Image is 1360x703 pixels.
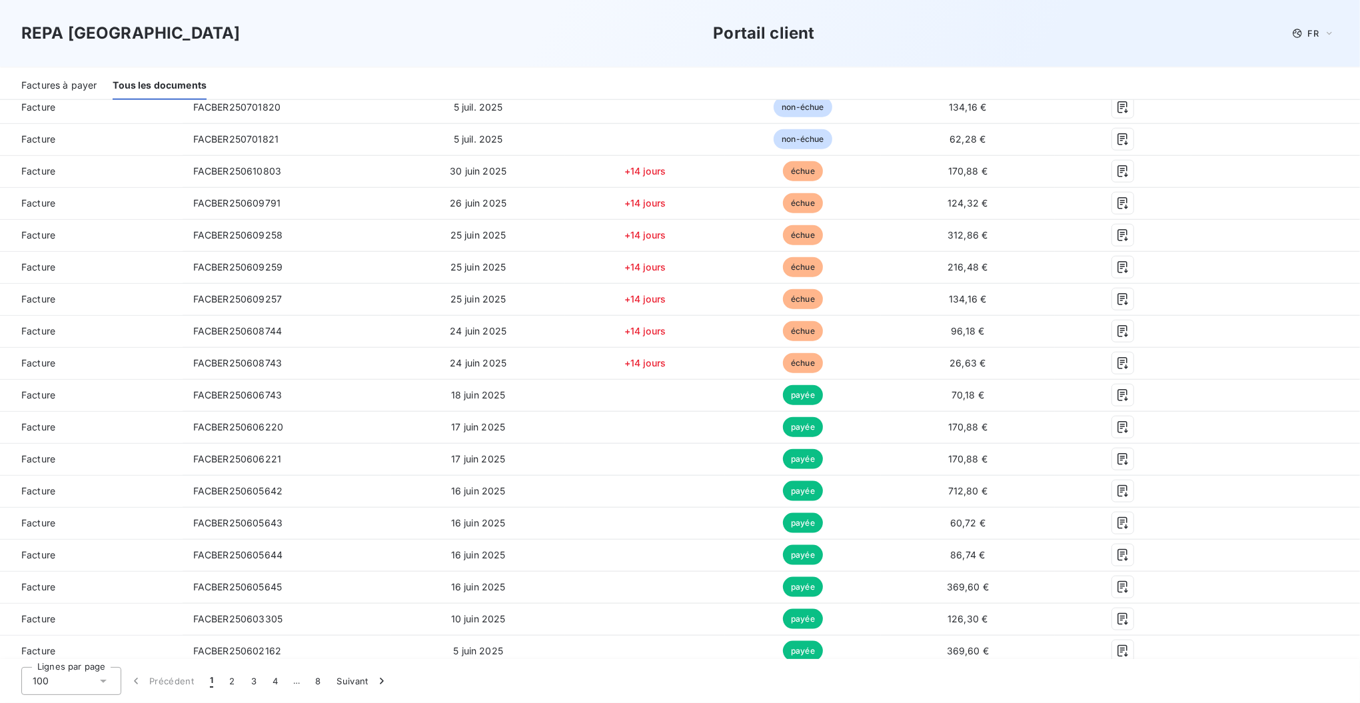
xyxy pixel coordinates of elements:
[221,667,243,695] button: 2
[453,645,503,656] span: 5 juin 2025
[951,325,984,337] span: 96,18 €
[193,197,281,209] span: FACBER250609791
[948,453,988,464] span: 170,88 €
[451,485,506,496] span: 16 juin 2025
[947,645,989,656] span: 369,60 €
[950,357,986,368] span: 26,63 €
[451,453,505,464] span: 17 juin 2025
[113,72,207,100] div: Tous les documents
[286,670,307,692] span: …
[450,229,506,241] span: 25 juin 2025
[193,389,282,400] span: FACBER250606743
[193,517,283,528] span: FACBER250605643
[948,421,988,432] span: 170,88 €
[451,581,506,592] span: 16 juin 2025
[783,193,823,213] span: échue
[193,421,283,432] span: FACBER250606220
[193,613,283,624] span: FACBER250603305
[11,101,172,114] span: Facture
[11,420,172,434] span: Facture
[783,513,823,533] span: payée
[193,229,283,241] span: FACBER250609258
[265,667,286,695] button: 4
[948,485,988,496] span: 712,80 €
[11,484,172,498] span: Facture
[783,225,823,245] span: échue
[1308,28,1319,39] span: FR
[11,580,172,594] span: Facture
[624,325,666,337] span: +14 jours
[11,452,172,466] span: Facture
[193,581,282,592] span: FACBER250605645
[624,357,666,368] span: +14 jours
[210,674,213,688] span: 1
[450,357,506,368] span: 24 juin 2025
[949,293,986,305] span: 134,16 €
[11,388,172,402] span: Facture
[783,385,823,405] span: payée
[11,325,172,338] span: Facture
[11,229,172,242] span: Facture
[950,549,985,560] span: 86,74 €
[21,21,240,45] h3: REPA [GEOGRAPHIC_DATA]
[193,357,282,368] span: FACBER250608743
[624,261,666,273] span: +14 jours
[783,481,823,501] span: payée
[193,325,282,337] span: FACBER250608744
[948,197,988,209] span: 124,32 €
[33,674,49,688] span: 100
[450,165,506,177] span: 30 juin 2025
[948,165,988,177] span: 170,88 €
[783,353,823,373] span: échue
[121,667,202,695] button: Précédent
[21,72,97,100] div: Factures à payer
[450,325,506,337] span: 24 juin 2025
[947,581,989,592] span: 369,60 €
[329,667,396,695] button: Suivant
[451,389,506,400] span: 18 juin 2025
[713,21,814,45] h3: Portail client
[11,165,172,178] span: Facture
[193,101,281,113] span: FACBER250701820
[450,261,506,273] span: 25 juin 2025
[451,421,505,432] span: 17 juin 2025
[948,229,988,241] span: 312,86 €
[307,667,329,695] button: 8
[952,389,984,400] span: 70,18 €
[11,516,172,530] span: Facture
[11,612,172,626] span: Facture
[193,293,282,305] span: FACBER250609257
[11,356,172,370] span: Facture
[243,667,265,695] button: 3
[193,549,283,560] span: FACBER250605644
[11,293,172,306] span: Facture
[193,261,283,273] span: FACBER250609259
[783,545,823,565] span: payée
[624,165,666,177] span: +14 jours
[193,453,281,464] span: FACBER250606221
[450,197,506,209] span: 26 juin 2025
[454,133,503,145] span: 5 juil. 2025
[774,97,832,117] span: non-échue
[11,133,172,146] span: Facture
[783,641,823,661] span: payée
[193,133,279,145] span: FACBER250701821
[202,667,221,695] button: 1
[949,101,986,113] span: 134,16 €
[193,485,283,496] span: FACBER250605642
[783,449,823,469] span: payée
[783,161,823,181] span: échue
[624,197,666,209] span: +14 jours
[11,644,172,658] span: Facture
[783,417,823,437] span: payée
[454,101,503,113] span: 5 juil. 2025
[624,293,666,305] span: +14 jours
[624,229,666,241] span: +14 jours
[783,257,823,277] span: échue
[948,613,988,624] span: 126,30 €
[950,133,986,145] span: 62,28 €
[783,289,823,309] span: échue
[11,548,172,562] span: Facture
[193,165,281,177] span: FACBER250610803
[11,261,172,274] span: Facture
